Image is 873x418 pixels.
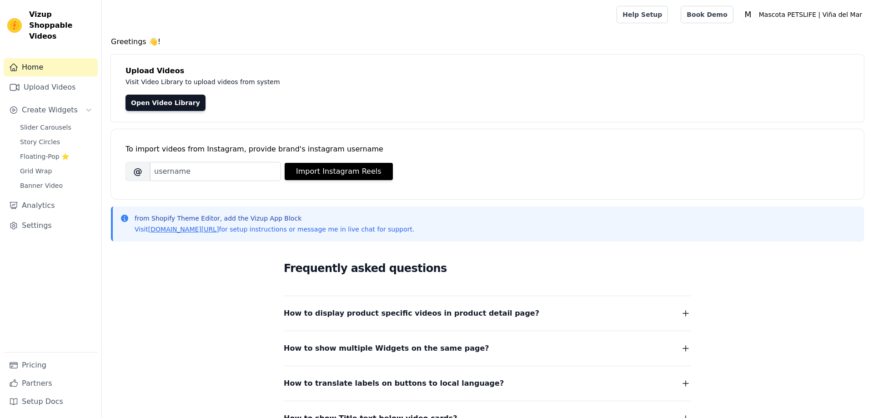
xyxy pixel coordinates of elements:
[20,123,71,132] span: Slider Carousels
[681,6,733,23] a: Book Demo
[4,78,98,96] a: Upload Videos
[4,58,98,76] a: Home
[617,6,668,23] a: Help Setup
[20,137,60,146] span: Story Circles
[15,165,98,177] a: Grid Wrap
[15,150,98,163] a: Floating-Pop ⭐
[284,377,691,390] button: How to translate labels on buttons to local language?
[148,226,219,233] a: [DOMAIN_NAME][URL]
[284,307,691,320] button: How to display product specific videos in product detail page?
[20,166,52,176] span: Grid Wrap
[4,196,98,215] a: Analytics
[4,393,98,411] a: Setup Docs
[20,181,63,190] span: Banner Video
[4,217,98,235] a: Settings
[4,101,98,119] button: Create Widgets
[284,342,691,355] button: How to show multiple Widgets on the same page?
[111,36,864,47] h4: Greetings 👋!
[4,356,98,374] a: Pricing
[125,162,150,181] span: @
[744,10,751,19] text: M
[125,76,533,87] p: Visit Video Library to upload videos from system
[4,374,98,393] a: Partners
[284,342,489,355] span: How to show multiple Widgets on the same page?
[741,6,866,23] button: M Mascota PETSLIFE | Viña del Mar
[7,18,22,33] img: Vizup
[15,136,98,148] a: Story Circles
[29,9,94,42] span: Vizup Shoppable Videos
[285,163,393,180] button: Import Instagram Reels
[125,95,206,111] a: Open Video Library
[284,377,504,390] span: How to translate labels on buttons to local language?
[125,144,849,155] div: To import videos from Instagram, provide brand's instagram username
[755,6,866,23] p: Mascota PETSLIFE | Viña del Mar
[20,152,69,161] span: Floating-Pop ⭐
[284,307,539,320] span: How to display product specific videos in product detail page?
[15,121,98,134] a: Slider Carousels
[15,179,98,192] a: Banner Video
[284,259,691,277] h2: Frequently asked questions
[150,162,281,181] input: username
[135,214,414,223] p: from Shopify Theme Editor, add the Vizup App Block
[22,105,78,116] span: Create Widgets
[125,65,849,76] h4: Upload Videos
[135,225,414,234] p: Visit for setup instructions or message me in live chat for support.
